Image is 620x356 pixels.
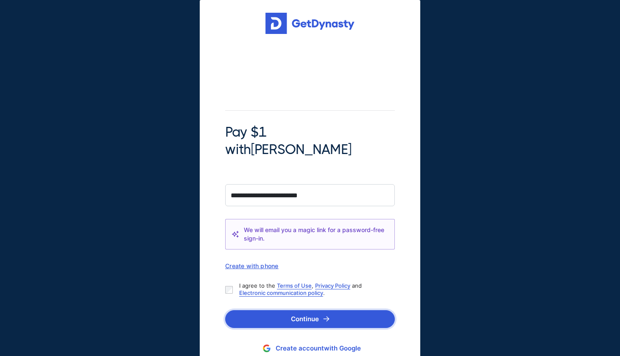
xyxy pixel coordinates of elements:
div: Create with phone [225,262,395,269]
p: I agree to the , and . [239,282,388,297]
span: Pay $1 with [PERSON_NAME] [225,123,395,159]
a: Electronic communication policy [239,289,323,296]
a: Terms of Use [277,282,312,289]
img: Get started for free with Dynasty Trust Company [265,13,355,34]
span: We will email you a magic link for a password-free sign-in. [244,226,388,243]
a: Privacy Policy [315,282,350,289]
button: Continue [225,310,395,328]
